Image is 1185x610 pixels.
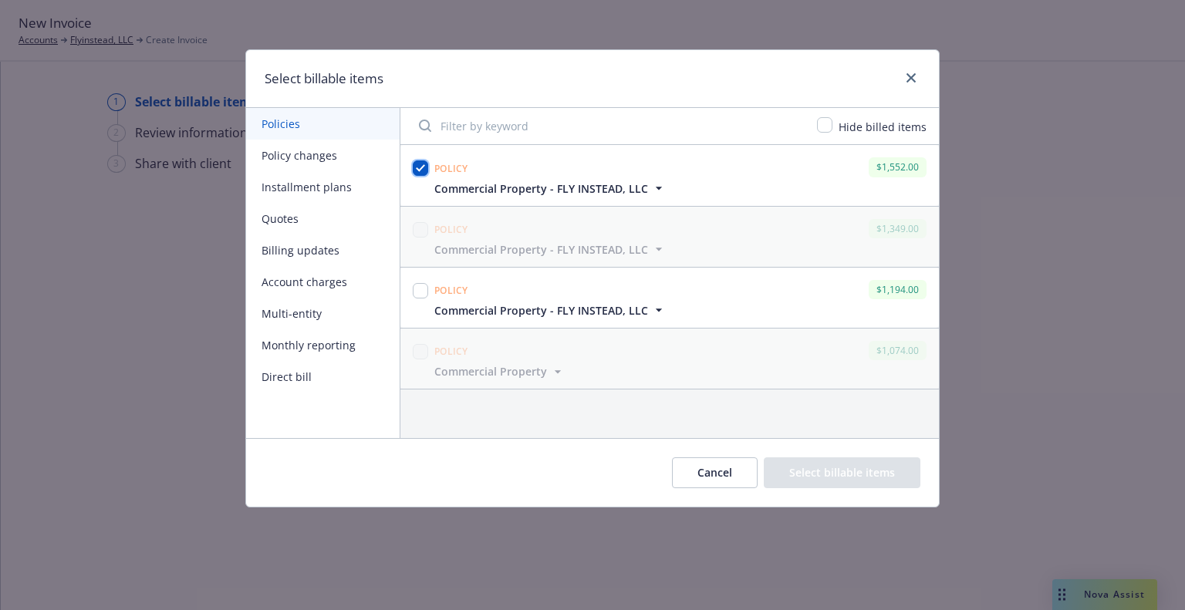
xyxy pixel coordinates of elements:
span: Commercial Property - FLY INSTEAD, LLC [434,302,648,318]
span: Commercial Property - FLY INSTEAD, LLC [434,241,648,258]
a: close [902,69,920,87]
span: Policy$1,349.00Commercial Property - FLY INSTEAD, LLC [400,207,939,267]
button: Policy changes [246,140,400,171]
button: Commercial Property [434,363,565,379]
button: Commercial Property - FLY INSTEAD, LLC [434,302,667,318]
button: Commercial Property - FLY INSTEAD, LLC [434,180,667,197]
button: Monthly reporting [246,329,400,361]
button: Cancel [672,457,758,488]
div: $1,349.00 [869,219,927,238]
input: Filter by keyword [410,110,808,141]
span: Policy [434,223,468,236]
div: $1,074.00 [869,341,927,360]
button: Billing updates [246,234,400,266]
span: Hide billed items [839,120,927,134]
button: Multi-entity [246,298,400,329]
span: Policy [434,162,468,175]
button: Account charges [246,266,400,298]
span: Commercial Property - FLY INSTEAD, LLC [434,180,648,197]
button: Direct bill [246,361,400,393]
button: Policies [246,108,400,140]
div: $1,552.00 [869,157,927,177]
span: Commercial Property [434,363,547,379]
span: Policy$1,074.00Commercial Property [400,329,939,389]
div: $1,194.00 [869,280,927,299]
button: Commercial Property - FLY INSTEAD, LLC [434,241,667,258]
button: Quotes [246,203,400,234]
span: Policy [434,284,468,297]
span: Policy [434,345,468,358]
h1: Select billable items [265,69,383,89]
button: Installment plans [246,171,400,203]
